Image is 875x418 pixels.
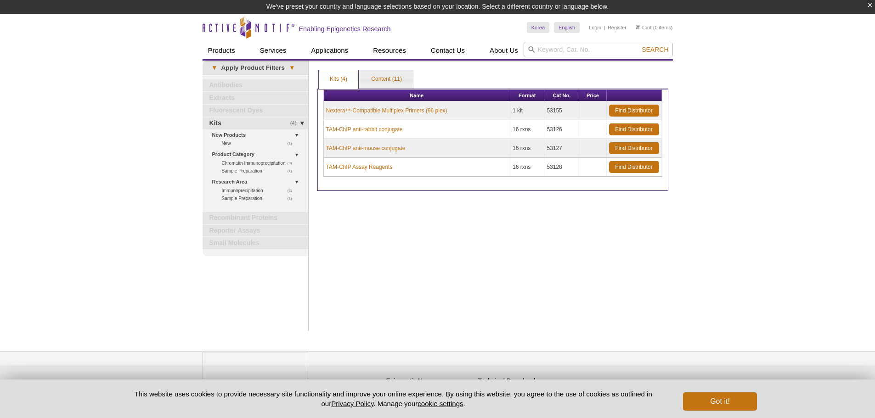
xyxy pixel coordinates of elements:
[604,22,605,33] li: |
[425,42,470,59] a: Contact Us
[290,117,302,129] span: (4)
[222,159,297,167] a: (3)Chromatin Immunoprecipitation
[299,25,391,33] h2: Enabling Epigenetics Research
[254,42,292,59] a: Services
[510,158,544,177] td: 16 rxns
[288,167,297,175] span: (1)
[324,90,510,101] th: Name
[510,90,544,101] th: Format
[212,150,303,159] a: Product Category
[326,144,406,152] a: TAM-ChIP anti-mouse conjugate
[636,22,673,33] li: (0 items)
[589,24,601,31] a: Login
[360,70,413,89] a: Content (11)
[203,79,308,91] a: Antibodies
[527,22,549,33] a: Korea
[203,61,308,75] a: ▾Apply Product Filters▾
[331,400,373,407] a: Privacy Policy
[119,389,668,408] p: This website uses cookies to provide necessary site functionality and improve your online experie...
[319,70,358,89] a: Kits (4)
[212,130,303,140] a: New Products
[285,64,299,72] span: ▾
[313,376,349,390] a: Privacy Policy
[222,167,297,175] a: (1)Sample Preparation
[222,195,297,202] a: (1)Sample Preparation
[579,90,606,101] th: Price
[570,368,639,388] table: Click to Verify - This site chose Symantec SSL for secure e-commerce and confidential communicati...
[212,177,303,187] a: Research Area
[288,195,297,202] span: (1)
[386,377,474,385] h4: Epigenetic News
[203,92,308,104] a: Extracts
[609,161,659,173] a: Find Distributor
[288,187,297,195] span: (3)
[326,106,447,115] a: Nextera™-Compatible Multiplex Primers (96 plex)
[510,139,544,158] td: 16 rxns
[554,22,580,33] a: English
[203,225,308,237] a: Reporter Assays
[418,400,463,407] button: cookie settings
[683,392,756,411] button: Got it!
[636,24,652,31] a: Cart
[222,187,297,195] a: (3)Immunoprecipitation
[203,117,308,129] a: (4)Kits
[544,101,579,120] td: 53155
[636,25,640,29] img: Your Cart
[609,105,659,117] a: Find Distributor
[222,139,297,147] a: (1)New
[639,45,671,54] button: Search
[544,120,579,139] td: 53126
[544,158,579,177] td: 53128
[510,120,544,139] td: 16 rxns
[367,42,412,59] a: Resources
[326,125,403,134] a: TAM-ChIP anti-rabbit conjugate
[544,139,579,158] td: 53127
[544,90,579,101] th: Cat No.
[608,24,627,31] a: Register
[609,142,659,154] a: Find Distributor
[203,212,308,224] a: Recombinant Proteins
[288,139,297,147] span: (1)
[203,42,241,59] a: Products
[203,352,308,389] img: Active Motif,
[326,163,393,171] a: TAM-ChIP Assay Reagents
[524,42,673,57] input: Keyword, Cat. No.
[609,123,659,135] a: Find Distributor
[642,46,668,53] span: Search
[510,101,544,120] td: 1 kit
[288,159,297,167] span: (3)
[305,42,354,59] a: Applications
[203,105,308,117] a: Fluorescent Dyes
[203,237,308,249] a: Small Molecules
[478,377,565,385] h4: Technical Downloads
[207,64,221,72] span: ▾
[484,42,524,59] a: About Us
